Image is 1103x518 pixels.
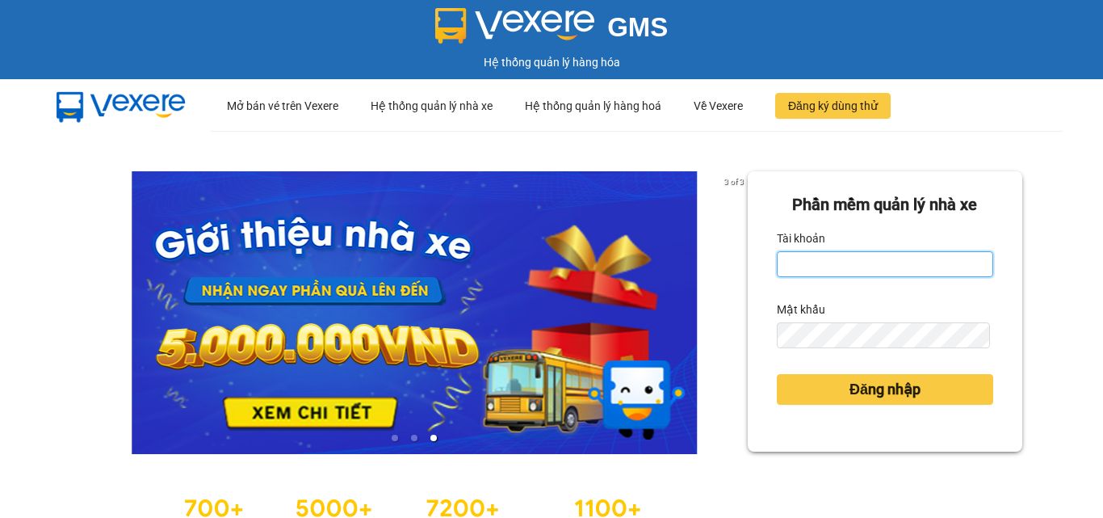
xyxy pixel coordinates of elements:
[777,374,993,405] button: Đăng nhập
[777,251,993,277] input: Tài khoản
[777,192,993,217] div: Phần mềm quản lý nhà xe
[775,93,891,119] button: Đăng ký dùng thử
[694,80,743,132] div: Về Vexere
[4,53,1099,71] div: Hệ thống quản lý hàng hóa
[392,435,398,441] li: slide item 1
[719,171,748,192] p: 3 of 3
[607,12,668,42] span: GMS
[788,97,878,115] span: Đăng ký dùng thử
[849,378,921,401] span: Đăng nhập
[777,225,825,251] label: Tài khoản
[40,79,202,133] img: mbUUG5Q.png
[777,297,825,322] label: Mật khẩu
[411,435,417,441] li: slide item 2
[227,80,338,132] div: Mở bán vé trên Vexere
[435,24,669,37] a: GMS
[725,171,748,454] button: next slide / item
[430,435,437,441] li: slide item 3
[525,80,661,132] div: Hệ thống quản lý hàng hoá
[777,322,990,348] input: Mật khẩu
[435,8,595,44] img: logo 2
[81,171,103,454] button: previous slide / item
[371,80,493,132] div: Hệ thống quản lý nhà xe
